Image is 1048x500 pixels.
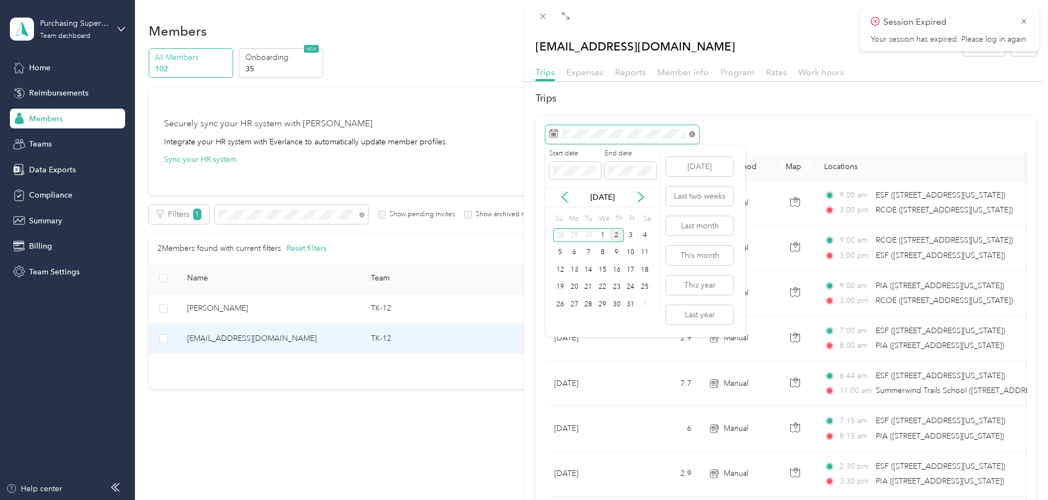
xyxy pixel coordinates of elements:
div: 1 [595,228,610,242]
span: PIA ([STREET_ADDRESS][US_STATE]) [876,341,1004,350]
div: 14 [581,263,595,277]
button: Last two weeks [666,187,733,206]
th: Map [777,153,815,181]
div: 31 [624,297,638,311]
td: 2.9 [628,316,700,361]
div: 29 [567,228,582,242]
span: Manual [724,332,748,344]
span: 3:00 pm [839,250,871,262]
div: 4 [638,228,652,242]
div: 20 [567,280,582,294]
div: 27 [567,297,582,311]
span: RCOE ([STREET_ADDRESS][US_STATE]) [876,205,1013,215]
div: 17 [624,263,638,277]
div: 10 [624,246,638,260]
span: ESF ([STREET_ADDRESS][US_STATE]) [876,371,1005,380]
div: 26 [553,297,567,311]
p: [DATE] [579,192,626,203]
div: 13 [567,263,582,277]
div: 12 [553,263,567,277]
div: Tu [583,211,593,227]
span: Manual [724,468,748,480]
div: 19 [553,280,567,294]
span: 7:15 am [839,415,871,427]
div: 6 [567,246,582,260]
div: Sa [641,211,652,227]
button: Last year [666,305,733,324]
span: 9:00 am [839,234,871,246]
span: Program [720,67,754,77]
td: [DATE] [545,361,628,406]
div: Mo [567,211,579,227]
span: PIA ([STREET_ADDRESS][US_STATE]) [876,431,1004,441]
td: [DATE] [545,452,628,497]
div: Fr [627,211,638,227]
span: Rates [766,67,787,77]
td: 7.7 [628,361,700,406]
span: 6:44 am [839,370,871,382]
div: 7 [581,246,595,260]
div: 28 [581,297,595,311]
p: [EMAIL_ADDRESS][DOMAIN_NAME] [536,37,735,56]
span: 3:00 pm [839,204,871,216]
span: PIA ([STREET_ADDRESS][US_STATE]) [876,281,1004,290]
span: ESF ([STREET_ADDRESS][US_STATE]) [876,326,1005,335]
span: Work hours [798,67,844,77]
td: [DATE] [545,406,628,451]
span: 7:00 am [839,325,871,337]
span: ESF ([STREET_ADDRESS][US_STATE]) [876,462,1005,471]
span: 9:00 am [839,189,871,201]
div: 9 [610,246,624,260]
div: 2 [610,228,624,242]
span: Expenses [566,67,604,77]
div: 1 [638,297,652,311]
div: 5 [553,246,567,260]
span: 8:15 am [839,430,871,442]
div: 22 [595,280,610,294]
td: [DATE] [545,316,628,361]
span: 8:00 am [839,340,871,352]
span: 3:30 pm [839,475,871,487]
div: We [597,211,610,227]
td: 2.9 [628,452,700,497]
div: 3 [624,228,638,242]
span: 3:00 pm [839,295,871,307]
div: 8 [595,246,610,260]
div: 28 [553,228,567,242]
div: 30 [610,297,624,311]
span: Reports [615,67,646,77]
div: Su [553,211,564,227]
span: ESF ([STREET_ADDRESS][US_STATE]) [876,190,1005,200]
span: PIA ([STREET_ADDRESS][US_STATE]) [876,476,1004,486]
div: 18 [638,263,652,277]
div: 23 [610,280,624,294]
div: 21 [581,280,595,294]
td: 6 [628,406,700,451]
h2: Trips [536,91,1036,106]
span: Member info [657,67,709,77]
label: Start date [549,149,601,159]
span: Manual [724,378,748,390]
button: This month [666,246,733,265]
label: End date [605,149,656,159]
div: 30 [581,228,595,242]
span: 2:30 pm [839,460,871,473]
span: Manual [724,423,748,435]
button: Last month [666,216,733,235]
div: 29 [595,297,610,311]
iframe: Everlance-gr Chat Button Frame [987,439,1048,500]
div: 11 [638,246,652,260]
span: 9:00 am [839,280,871,292]
span: RCOE ([STREET_ADDRESS][US_STATE]) [876,235,1013,245]
span: 11:00 am [839,385,871,397]
span: ESF ([STREET_ADDRESS][US_STATE]) [876,416,1005,425]
div: 16 [610,263,624,277]
div: 25 [638,280,652,294]
div: 24 [624,280,638,294]
p: Session Expired [883,15,1012,29]
div: Th [613,211,624,227]
span: RCOE ([STREET_ADDRESS][US_STATE]) [876,296,1013,305]
span: Trips [536,67,555,77]
button: This year [666,276,733,295]
button: [DATE] [666,157,733,176]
